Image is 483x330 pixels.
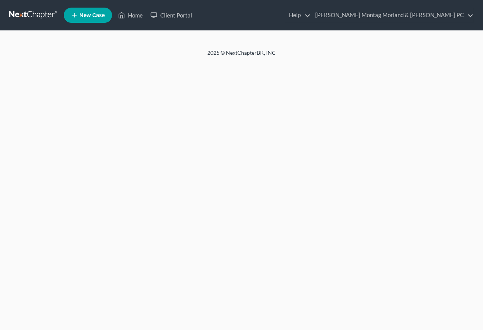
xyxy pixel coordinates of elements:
[147,8,196,22] a: Client Portal
[25,49,458,63] div: 2025 © NextChapterBK, INC
[311,8,474,22] a: [PERSON_NAME] Montag Morland & [PERSON_NAME] PC
[114,8,147,22] a: Home
[64,8,112,23] new-legal-case-button: New Case
[285,8,311,22] a: Help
